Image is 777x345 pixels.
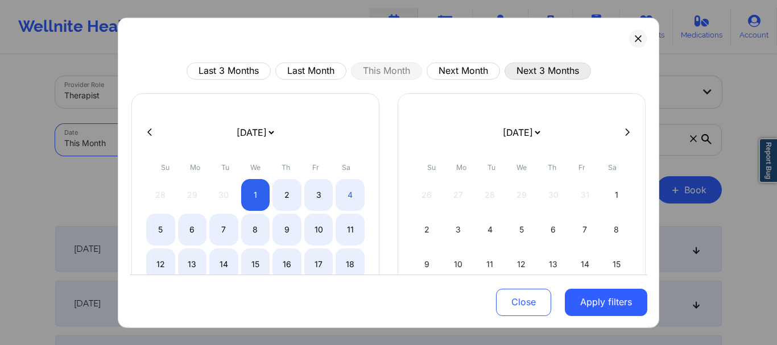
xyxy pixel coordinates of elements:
button: Last Month [275,62,346,79]
div: Sat Oct 11 2025 [336,213,365,245]
div: Wed Oct 08 2025 [241,213,270,245]
div: Mon Oct 06 2025 [178,213,207,245]
div: Sat Nov 08 2025 [602,213,631,245]
button: Next Month [427,62,500,79]
abbr: Friday [312,163,319,171]
abbr: Monday [190,163,200,171]
div: Sat Nov 01 2025 [602,178,631,210]
div: Sat Oct 18 2025 [336,248,365,280]
div: Thu Nov 06 2025 [539,213,568,245]
div: Fri Oct 17 2025 [304,248,333,280]
div: Thu Oct 16 2025 [272,248,301,280]
abbr: Thursday [282,163,290,171]
abbr: Sunday [427,163,436,171]
div: Mon Nov 03 2025 [444,213,473,245]
div: Sat Oct 04 2025 [336,178,365,210]
div: Sun Nov 02 2025 [412,213,441,245]
div: Tue Nov 04 2025 [476,213,505,245]
abbr: Sunday [161,163,170,171]
div: Fri Oct 03 2025 [304,178,333,210]
button: Last 3 Months [187,62,271,79]
div: Thu Oct 09 2025 [272,213,301,245]
abbr: Friday [578,163,585,171]
abbr: Saturday [342,163,350,171]
div: Sun Nov 09 2025 [412,248,441,280]
div: Wed Oct 01 2025 [241,178,270,210]
div: Wed Oct 15 2025 [241,248,270,280]
button: Next 3 Months [505,62,591,79]
button: This Month [351,62,422,79]
div: Sun Oct 12 2025 [146,248,175,280]
div: Sun Oct 05 2025 [146,213,175,245]
div: Mon Nov 10 2025 [444,248,473,280]
div: Thu Nov 13 2025 [539,248,568,280]
div: Tue Oct 07 2025 [209,213,238,245]
div: Mon Oct 13 2025 [178,248,207,280]
abbr: Saturday [608,163,617,171]
div: Sat Nov 15 2025 [602,248,631,280]
abbr: Wednesday [516,163,527,171]
button: Apply filters [565,289,647,316]
div: Fri Nov 14 2025 [571,248,600,280]
div: Thu Oct 02 2025 [272,178,301,210]
div: Tue Oct 14 2025 [209,248,238,280]
abbr: Thursday [548,163,556,171]
div: Tue Nov 11 2025 [476,248,505,280]
div: Wed Nov 12 2025 [507,248,536,280]
div: Fri Nov 07 2025 [571,213,600,245]
div: Wed Nov 05 2025 [507,213,536,245]
abbr: Wednesday [250,163,261,171]
abbr: Tuesday [487,163,495,171]
abbr: Tuesday [221,163,229,171]
abbr: Monday [456,163,466,171]
button: Close [496,289,551,316]
div: Fri Oct 10 2025 [304,213,333,245]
